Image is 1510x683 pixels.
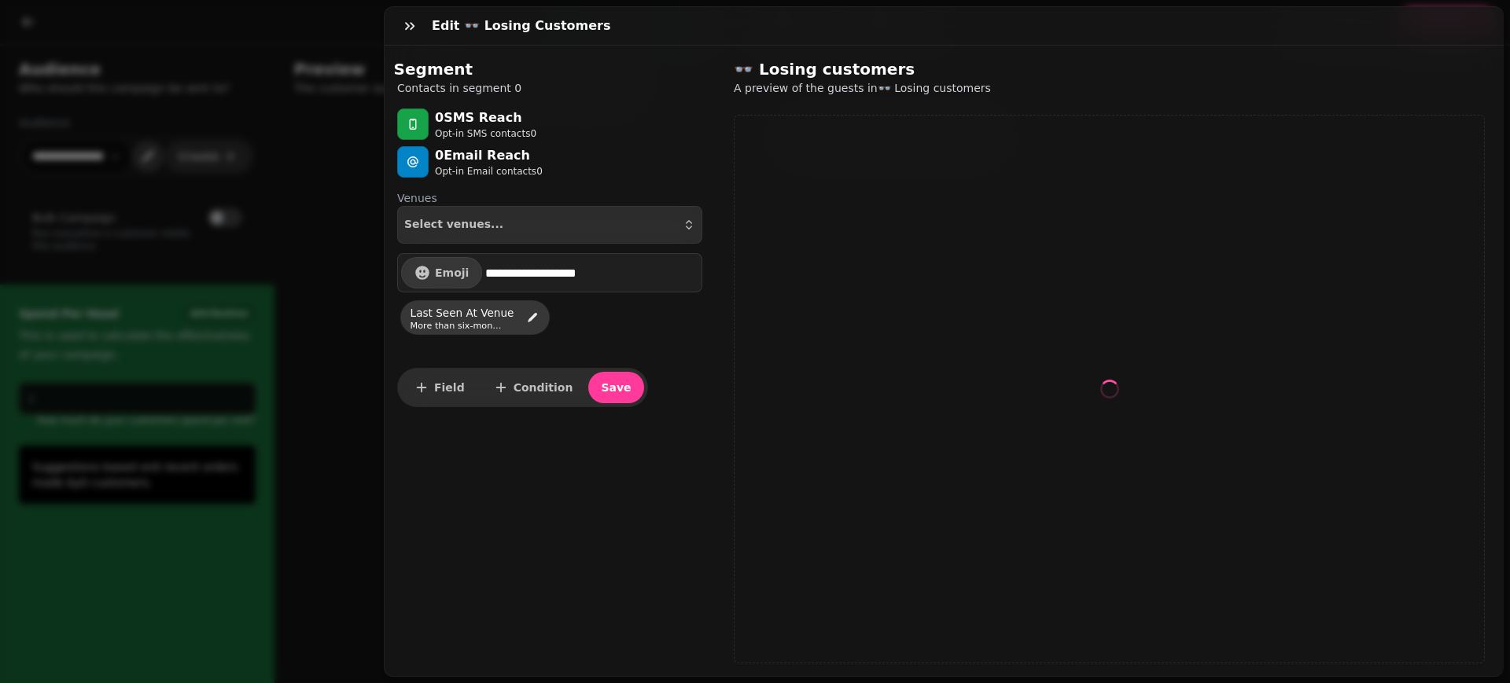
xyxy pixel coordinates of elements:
span: Save [601,382,631,393]
button: Emoji [401,257,482,288]
p: Opt-in SMS contacts 0 [435,127,536,140]
span: Last seen at venue [411,305,514,321]
button: edit [519,305,546,330]
span: More than six-months [411,321,505,330]
label: Venues [397,190,702,206]
p: Opt-in Email contacts 0 [435,165,543,178]
h3: Edit 👓 Losing customers [432,17,617,35]
p: Contacts in segment 0 [397,80,521,96]
button: Condition [481,372,586,403]
span: Emoji [435,267,469,278]
h2: 👓 Losing customers [734,58,1036,80]
span: Field [434,382,465,393]
span: Condition [514,382,573,393]
button: Select venues... [397,206,702,244]
button: Field [401,372,477,403]
button: Save [588,372,643,403]
p: 0 SMS Reach [435,108,536,127]
span: Select venues... [404,218,503,231]
p: 0 Email Reach [435,146,543,165]
h2: Segment [394,58,518,80]
p: A preview of the guests in 👓 Losing customers [734,80,1136,96]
